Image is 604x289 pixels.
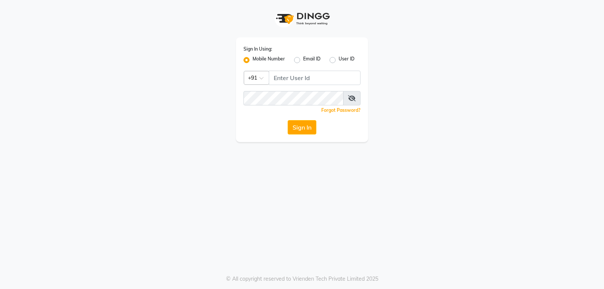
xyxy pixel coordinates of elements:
label: Mobile Number [253,56,285,65]
label: Sign In Using: [243,46,272,53]
label: User ID [339,56,354,65]
button: Sign In [288,120,316,134]
label: Email ID [303,56,320,65]
input: Username [269,71,361,85]
a: Forgot Password? [321,107,361,113]
img: logo1.svg [272,8,332,30]
input: Username [243,91,344,105]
